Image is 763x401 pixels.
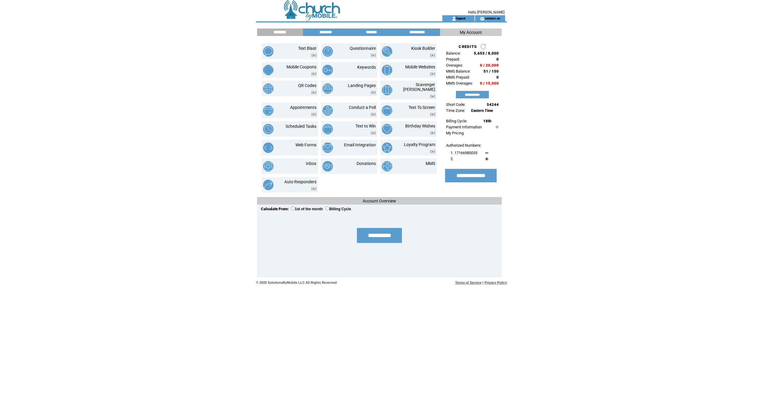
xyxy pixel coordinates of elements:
a: QR Codes [298,83,316,88]
input: Billing Cycle [325,206,329,210]
img: video.png [311,113,316,116]
span: MMS Balance: [446,69,471,73]
span: | [483,281,483,284]
span: Billing Cycle: [446,119,467,123]
a: Text To Screen [408,105,435,110]
img: video.png [311,54,316,57]
span: Eastern Time [471,109,493,113]
a: Auto Responders [284,179,316,184]
span: 0 [496,75,499,79]
a: Text Blast [298,46,316,51]
img: qr-codes.png [263,83,274,94]
img: mms.png [382,161,392,172]
img: inbox.png [263,161,274,172]
img: video.png [430,54,435,57]
span: 5,653 / 8,000 [474,51,499,55]
span: Short Code: [446,102,465,107]
a: Kiosk Builder [411,46,435,51]
a: Donations [357,161,376,166]
img: video.png [430,150,435,153]
a: Keywords [357,65,376,70]
img: keywords.png [322,65,333,75]
a: Mobile Websites [405,64,435,69]
img: contact_us_icon.gif [480,16,484,21]
span: Account Overview [363,199,396,203]
a: Conduct a Poll [349,105,376,110]
img: landing-pages.png [322,83,333,94]
label: 1st of the month [291,207,323,211]
span: 0 / 20,000 [480,63,499,67]
span: Hello [PERSON_NAME] [468,10,504,14]
a: Scavenger [PERSON_NAME] [403,82,435,92]
input: 1st of the month [291,206,295,210]
a: Questionnaire [350,46,376,51]
a: logout [456,16,465,20]
a: MMS [426,161,435,166]
a: Privacy Policy [484,281,507,284]
img: video.png [371,131,376,135]
label: Billing Cycle [325,207,351,211]
a: Landing Pages [348,83,376,88]
img: text-to-win.png [322,124,333,134]
span: MMS Overages: [446,81,473,85]
img: mobile-coupons.png [263,65,274,75]
a: Email Integration [344,142,376,147]
img: mobile-websites.png [382,65,392,75]
span: Calculate From: [261,207,289,211]
span: MMS Prepaid: [446,75,470,79]
img: video.png [371,91,376,94]
img: text-blast.png [263,46,274,57]
img: loyalty-program.png [382,142,392,153]
img: video.png [371,54,376,57]
span: 54244 [487,102,499,107]
span: 0 [496,57,499,61]
a: Text to Win [355,124,376,128]
img: video.png [430,95,435,98]
span: Prepaid: [446,57,460,61]
img: conduct-a-poll.png [322,105,333,116]
span: 2. [450,157,453,161]
span: My Account [460,30,482,35]
span: © 2025 SolutionsByMobile LLC All Rights Reserved [256,281,337,284]
img: video.png [430,72,435,76]
span: 51 / 150 [483,69,499,73]
span: Balance: [446,51,461,55]
a: Web Forms [295,142,316,147]
img: scheduled-tasks.png [263,124,274,134]
a: Mobile Coupons [286,64,316,69]
img: help.gif [494,126,498,128]
a: Inbox [306,161,316,166]
span: 1. 17166985035 [450,151,477,155]
img: video.png [430,113,435,116]
img: video.png [311,187,316,190]
a: Appointments [290,105,316,110]
img: video.png [371,113,376,116]
span: Overages: [446,63,463,67]
img: email-integration.png [322,142,333,153]
img: text-to-screen.png [382,105,392,116]
a: My Pricing [446,131,464,135]
img: kiosk-builder.png [382,46,392,57]
img: video.png [311,91,316,94]
img: questionnaire.png [322,46,333,57]
img: appointments.png [263,105,274,116]
img: scavenger-hunt.png [382,85,392,95]
span: 0 / 15,000 [480,81,499,85]
img: web-forms.png [263,142,274,153]
img: account_icon.gif [452,16,456,21]
img: video.png [311,72,316,76]
a: Loyalty Program [404,142,435,147]
img: auto-responders.png [263,180,274,190]
a: Birthday Wishes [405,124,435,128]
span: Authorized Numbers: [446,143,481,148]
span: CREDITS [459,44,477,49]
a: Scheduled Tasks [286,124,316,129]
img: video.png [430,131,435,135]
a: Terms of Service [455,281,482,284]
a: contact us [484,16,500,20]
img: donations.png [322,161,333,172]
span: Time Zone: [446,108,465,113]
span: 18th [483,119,491,123]
a: Payment Information [446,125,482,129]
img: birthday-wishes.png [382,124,392,134]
